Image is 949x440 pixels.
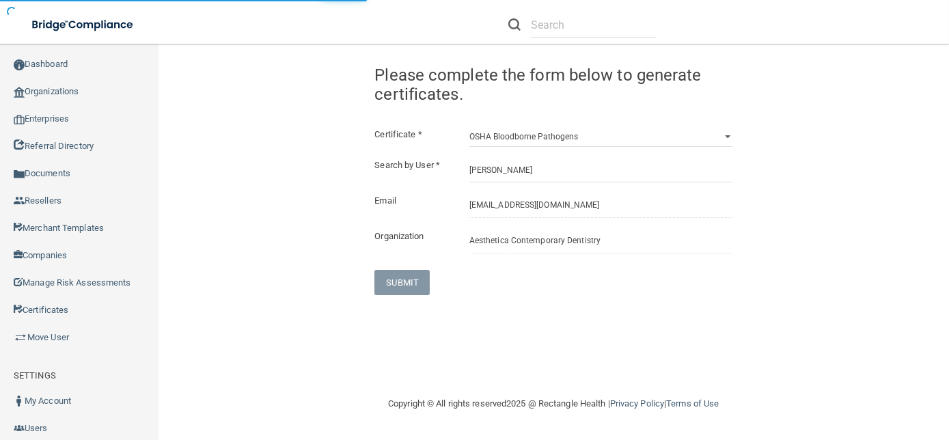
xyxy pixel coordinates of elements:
[881,346,933,398] iframe: Drift Widget Chat Controller
[364,126,458,143] label: Certificate *
[666,398,719,409] a: Terms of Use
[14,423,25,434] img: icon-users.e205127d.png
[14,368,56,384] label: SETTINGS
[531,12,656,38] input: Search
[14,195,25,206] img: ic_reseller.de258add.png
[364,228,458,245] label: Organization
[304,382,803,426] div: Copyright © All rights reserved 2025 @ Rectangle Health | |
[14,87,25,98] img: organization-icon.f8decf85.png
[14,396,25,407] img: ic_user_dark.df1a06c3.png
[610,398,664,409] a: Privacy Policy
[364,157,458,174] label: Search by User *
[374,66,732,105] h4: Please complete the form below to generate certificates.
[374,270,430,295] button: SUBMIT
[469,228,732,253] input: Organization Name
[20,11,146,39] img: bridge_compliance_login_screen.278c3ca4.svg
[364,193,458,209] label: Email
[469,193,732,218] input: Email
[508,18,521,31] img: ic-search.3b580494.png
[469,157,732,182] input: Search by name or email
[14,59,25,70] img: ic_dashboard_dark.d01f4a41.png
[14,115,25,124] img: enterprise.0d942306.png
[14,331,27,344] img: briefcase.64adab9b.png
[14,169,25,180] img: icon-documents.8dae5593.png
